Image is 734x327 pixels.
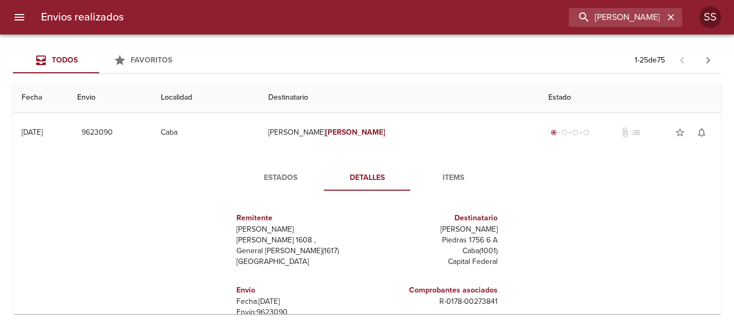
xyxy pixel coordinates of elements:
[22,128,43,137] div: [DATE]
[77,123,117,143] button: 9623090
[371,224,498,235] p: [PERSON_NAME]
[236,212,363,224] h6: Remitente
[620,127,630,138] span: No tiene documentos adjuntos
[371,235,498,246] p: Piedras 1756 6 A
[371,212,498,224] h6: Destinatario
[675,127,685,138] span: star_border
[696,127,707,138] span: notifications_none
[540,82,721,113] th: Estado
[41,9,124,26] h6: Envios realizados
[52,55,78,65] span: Todos
[69,82,152,113] th: Envio
[561,129,568,136] span: radio_button_unchecked
[236,256,363,267] p: [GEOGRAPHIC_DATA]
[237,165,497,191] div: Tabs detalle de guia
[244,171,317,185] span: Estados
[635,55,665,66] p: 1 - 25 de 75
[371,296,498,307] p: R - 0178 - 00273841
[6,4,32,30] button: menu
[548,127,592,138] div: Generado
[152,82,260,113] th: Localidad
[236,246,363,256] p: General [PERSON_NAME] ( 1617 )
[572,129,579,136] span: radio_button_unchecked
[630,127,641,138] span: No tiene pedido asociado
[236,224,363,235] p: [PERSON_NAME]
[152,113,260,152] td: Caba
[371,256,498,267] p: Capital Federal
[417,171,490,185] span: Items
[236,235,363,246] p: [PERSON_NAME] 1608 ,
[569,8,664,27] input: buscar
[236,296,363,307] p: Fecha: [DATE]
[669,54,695,65] span: Pagina anterior
[371,284,498,296] h6: Comprobantes asociados
[236,284,363,296] h6: Envio
[699,6,721,28] div: SS
[236,307,363,318] p: Envío: 9623090
[669,122,691,143] button: Agregar a favoritos
[371,246,498,256] p: Caba ( 1001 )
[13,47,186,73] div: Tabs Envios
[691,122,712,143] button: Activar notificaciones
[325,128,385,137] em: [PERSON_NAME]
[131,55,172,65] span: Favoritos
[695,47,721,73] span: Pagina siguiente
[330,171,404,185] span: Detalles
[550,129,557,136] span: radio_button_checked
[583,129,589,136] span: radio_button_unchecked
[81,126,113,140] span: 9623090
[260,113,540,152] td: [PERSON_NAME]
[260,82,540,113] th: Destinatario
[13,82,69,113] th: Fecha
